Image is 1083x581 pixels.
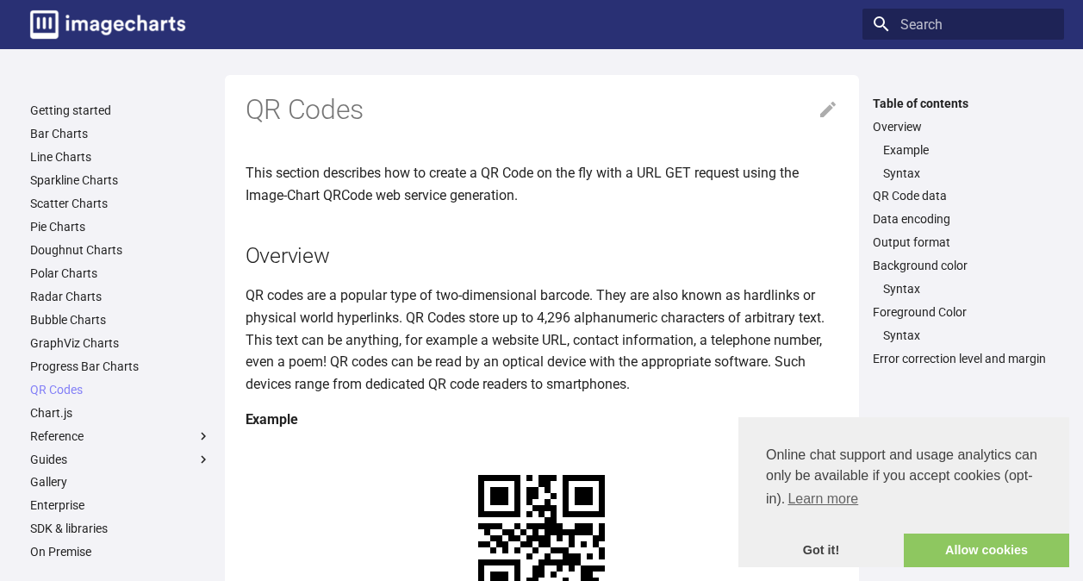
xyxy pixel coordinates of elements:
[873,258,1054,273] a: Background color
[246,162,838,206] p: This section describes how to create a QR Code on the fly with a URL GET request using the Image-...
[30,474,211,490] a: Gallery
[30,196,211,211] a: Scatter Charts
[30,10,185,39] img: logo
[873,281,1054,297] nav: Background color
[873,211,1054,227] a: Data encoding
[873,188,1054,203] a: QR Code data
[30,521,211,536] a: SDK & libraries
[738,417,1069,567] div: cookieconsent
[904,534,1069,568] a: allow cookies
[738,534,904,568] a: dismiss cookie message
[246,409,838,431] h4: Example
[862,96,1064,367] nav: Table of contents
[873,234,1054,250] a: Output format
[873,142,1054,181] nav: Overview
[23,3,192,46] a: Image-Charts documentation
[30,219,211,234] a: Pie Charts
[30,103,211,118] a: Getting started
[30,312,211,328] a: Bubble Charts
[30,452,211,467] label: Guides
[883,328,1054,343] a: Syntax
[30,126,211,141] a: Bar Charts
[873,304,1054,320] a: Foreground Color
[766,445,1042,512] span: Online chat support and usage analytics can only be available if you accept cookies (opt-in).
[246,241,838,271] h2: Overview
[30,544,211,559] a: On Premise
[30,172,211,188] a: Sparkline Charts
[862,9,1064,40] input: Search
[246,92,838,128] h1: QR Codes
[883,166,1054,181] a: Syntax
[862,96,1064,111] label: Table of contents
[30,382,211,397] a: QR Codes
[30,428,211,444] label: Reference
[873,328,1054,343] nav: Foreground Color
[785,486,861,512] a: learn more about cookies
[873,119,1054,134] a: Overview
[30,405,211,421] a: Chart.js
[30,359,211,374] a: Progress Bar Charts
[246,284,838,395] p: QR codes are a popular type of two-dimensional barcode. They are also known as hardlinks or physi...
[30,266,211,281] a: Polar Charts
[873,351,1054,366] a: Error correction level and margin
[883,142,1054,158] a: Example
[30,149,211,165] a: Line Charts
[30,497,211,513] a: Enterprise
[30,242,211,258] a: Doughnut Charts
[30,289,211,304] a: Radar Charts
[30,335,211,351] a: GraphViz Charts
[883,281,1054,297] a: Syntax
